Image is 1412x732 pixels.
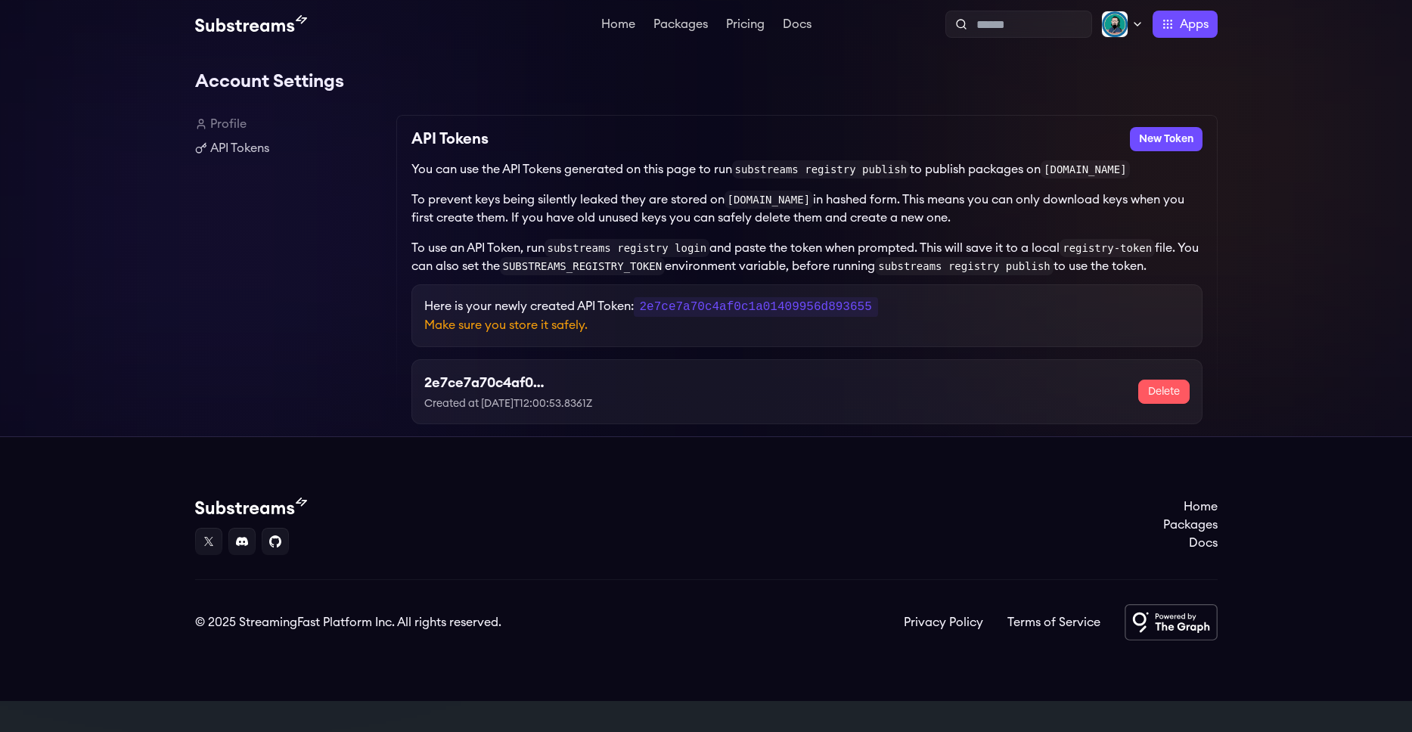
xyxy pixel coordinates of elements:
a: Terms of Service [1007,613,1100,631]
code: [DOMAIN_NAME] [1041,160,1130,178]
span: Apps [1180,15,1209,33]
h1: Account Settings [195,67,1218,97]
a: Packages [1163,516,1218,534]
code: 2e7ce7a70c4af0c1a01409956d893655 [634,297,878,317]
a: Pricing [723,18,768,33]
code: substreams registry publish [875,257,1054,275]
a: Docs [1163,534,1218,552]
a: Home [1163,498,1218,516]
img: Powered by The Graph [1125,604,1218,640]
p: Here is your newly created API Token: [424,297,1190,316]
img: Substream's logo [195,15,307,33]
code: registry-token [1060,239,1155,257]
p: You can use the API Tokens generated on this page to run to publish packages on [411,160,1203,178]
button: New Token [1130,127,1203,151]
a: Home [598,18,638,33]
a: Privacy Policy [904,613,983,631]
a: Profile [195,115,384,133]
a: Packages [650,18,711,33]
code: substreams registry publish [732,160,911,178]
p: To prevent keys being silently leaked they are stored on in hashed form. This means you can only ... [411,191,1203,227]
a: Docs [780,18,815,33]
button: Delete [1138,380,1190,404]
p: To use an API Token, run and paste the token when prompted. This will save it to a local file. Yo... [411,239,1203,275]
img: Profile [1101,11,1128,38]
code: SUBSTREAMS_REGISTRY_TOKEN [500,257,666,275]
div: © 2025 StreamingFast Platform Inc. All rights reserved. [195,613,501,631]
code: substreams registry login [545,239,710,257]
code: [DOMAIN_NAME] [725,191,814,209]
h2: API Tokens [411,127,489,151]
img: Substream's logo [195,498,307,516]
h3: 2e7ce7a70c4af0c1a01409956d893655 [424,372,548,393]
p: Created at [DATE]T12:00:53.8361Z [424,396,670,411]
p: Make sure you store it safely. [424,316,1190,334]
a: API Tokens [195,139,384,157]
